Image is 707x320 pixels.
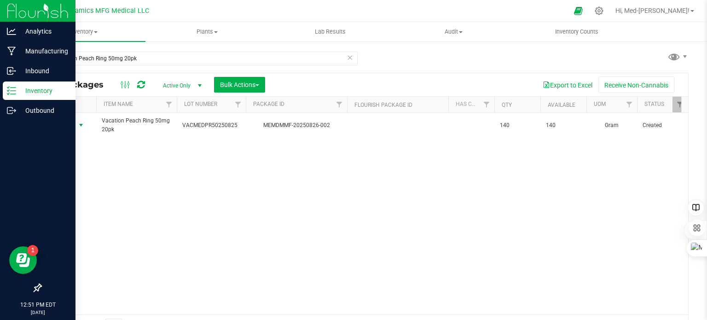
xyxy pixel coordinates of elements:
[672,97,688,112] a: Filter
[269,22,392,41] a: Lab Results
[104,101,133,107] a: Item Name
[593,6,605,15] div: Manage settings
[184,101,217,107] a: Lot Number
[220,81,255,88] font: Bulk Actions
[253,101,284,107] a: Package ID
[347,52,353,64] span: Clear
[332,97,347,112] a: Filter
[479,97,494,112] a: Filter
[22,22,145,41] a: Inventory
[548,102,575,108] a: Available
[7,86,16,95] inline-svg: Inventory
[7,106,16,115] inline-svg: Outbound
[162,97,177,112] a: Filter
[182,122,238,128] font: VACMEDPR50250825
[70,28,93,35] font: Inventory
[41,52,358,65] input: Search Package ID, Item Name, SKU, Lot or Part Number...
[354,102,412,108] a: Flourish Package ID
[48,80,104,90] font: All Packages
[598,76,674,93] button: Receive Non-Cannabis
[445,28,458,35] font: Audit
[622,97,637,112] a: Filter
[315,28,346,35] font: Lab Results
[263,122,330,128] font: MEMDMMF-20250826-002
[75,119,87,132] span: select
[594,101,606,107] a: UOM
[644,101,664,107] a: Status
[456,101,479,107] font: Has COA
[7,47,16,56] inline-svg: Manufacturing
[500,122,510,128] font: 140
[502,102,512,108] a: Qty
[231,97,246,112] a: Filter
[515,22,638,41] a: Inventory Counts
[568,2,589,20] span: Open Ecommerce Menu
[145,22,269,41] a: Plants
[9,246,37,274] iframe: Resource center
[605,122,619,128] font: Gram
[604,81,668,89] font: Receive Non-Cannabis
[550,81,592,89] font: Export to Excel
[39,7,149,15] span: Modern Dynamics MFG Medical LLC
[4,309,71,316] p: [DATE]
[20,302,56,308] font: 12:51 PM EDT
[546,122,556,128] font: 140
[392,22,515,41] a: Audit
[615,7,690,14] font: Hi, Med-[PERSON_NAME]!
[7,66,16,76] inline-svg: Inbound
[214,77,265,93] button: Bulk Actions
[27,245,38,256] iframe: Resource center unread badge
[197,28,213,35] font: Plants
[555,28,598,35] font: Inventory Counts
[643,122,662,128] font: Created
[7,27,16,36] inline-svg: Analytics
[537,76,598,93] button: Export to Excel
[102,117,170,133] font: Vacation Peach Ring 50mg 20pk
